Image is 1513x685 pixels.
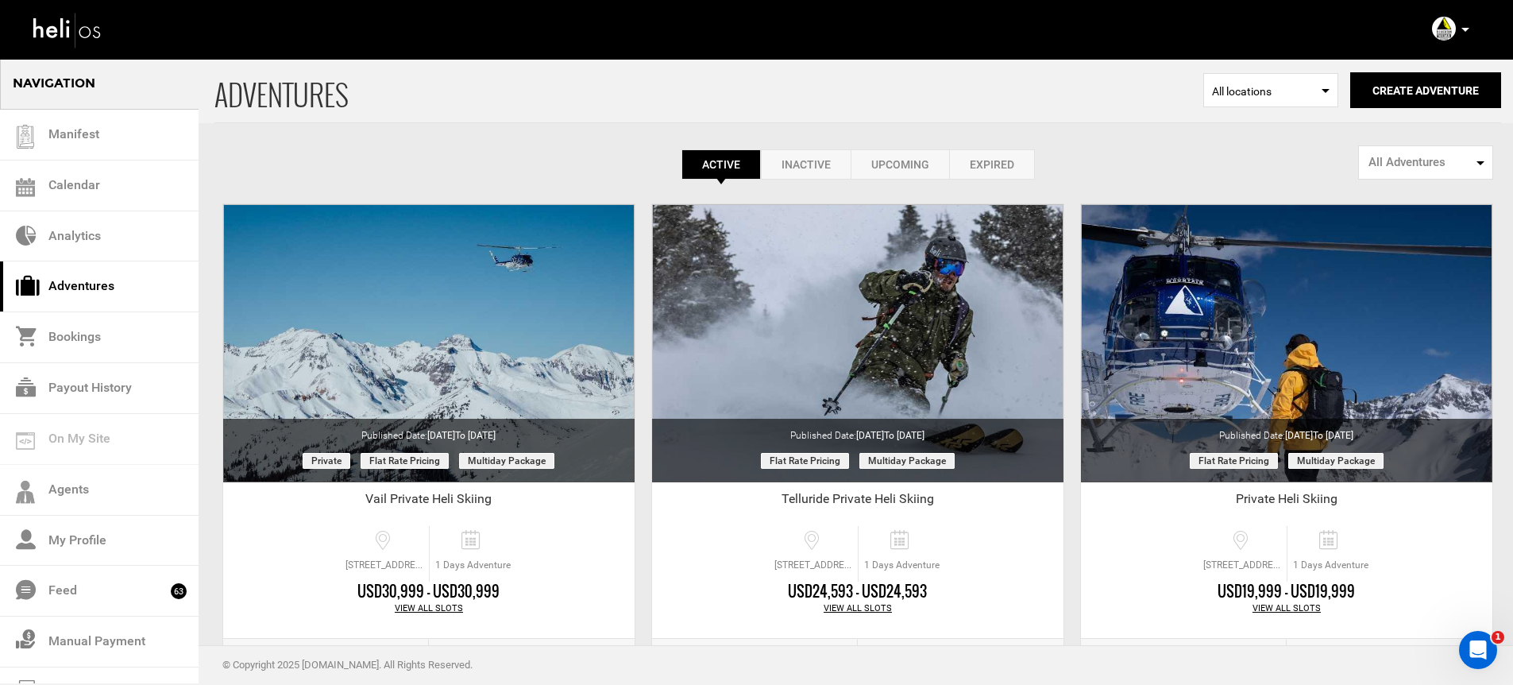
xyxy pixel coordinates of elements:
span: All Adventures [1368,154,1472,171]
div: USD30,999 - USD30,999 [223,582,635,602]
span: Multiday package [1288,453,1384,469]
span: 1 Days Adventure [1287,559,1374,572]
span: 1 Days Adventure [430,559,516,572]
button: Create Adventure [1350,72,1501,108]
span: [DATE] [856,430,924,441]
div: Published Date: [223,419,635,443]
iframe: Intercom live chat [1459,631,1497,669]
a: Edit Adventure [1081,639,1287,678]
img: b3bcc865aaab25ac3536b0227bee0eb5.png [1432,17,1456,41]
div: Published Date: [652,419,1063,443]
span: to [DATE] [455,430,496,441]
button: All Adventures [1358,145,1493,180]
a: Active [681,149,761,180]
div: Published Date: [1081,419,1492,443]
span: Private [303,453,350,469]
div: USD24,593 - USD24,593 [652,582,1063,602]
a: View Bookings [429,639,635,678]
img: calendar.svg [16,178,35,197]
span: [STREET_ADDRESS] [342,559,429,572]
span: ADVENTURES [214,58,1203,122]
span: to [DATE] [884,430,924,441]
span: Multiday package [859,453,955,469]
span: 1 [1492,631,1504,644]
a: Expired [949,149,1035,180]
div: View All Slots [1081,602,1492,615]
span: All locations [1212,83,1330,99]
div: View All Slots [652,602,1063,615]
a: Inactive [761,149,851,180]
img: agents-icon.svg [16,481,35,504]
img: on_my_site.svg [16,432,35,450]
span: Flat Rate Pricing [761,453,849,469]
span: to [DATE] [1313,430,1353,441]
a: View Bookings [1287,639,1492,678]
div: View All Slots [223,602,635,615]
img: heli-logo [32,9,103,51]
a: Edit Adventure [652,639,858,678]
span: 1 Days Adventure [859,559,945,572]
span: [STREET_ADDRESS] [1199,559,1287,572]
span: [DATE] [427,430,496,441]
span: Flat Rate Pricing [361,453,449,469]
div: USD19,999 - USD19,999 [1081,582,1492,602]
span: Select box activate [1203,73,1338,107]
span: Multiday package [459,453,554,469]
img: guest-list.svg [14,125,37,149]
a: Edit Adventure [223,639,429,678]
span: [DATE] [1285,430,1353,441]
span: Flat Rate Pricing [1190,453,1278,469]
span: [STREET_ADDRESS] [770,559,858,572]
div: Vail Private Heli Skiing [223,490,635,514]
div: Telluride Private Heli Skiing [652,490,1063,514]
div: Private Heli Skiing [1081,490,1492,514]
a: Upcoming [851,149,949,180]
a: View Bookings [858,639,1063,678]
span: 63 [171,583,187,599]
